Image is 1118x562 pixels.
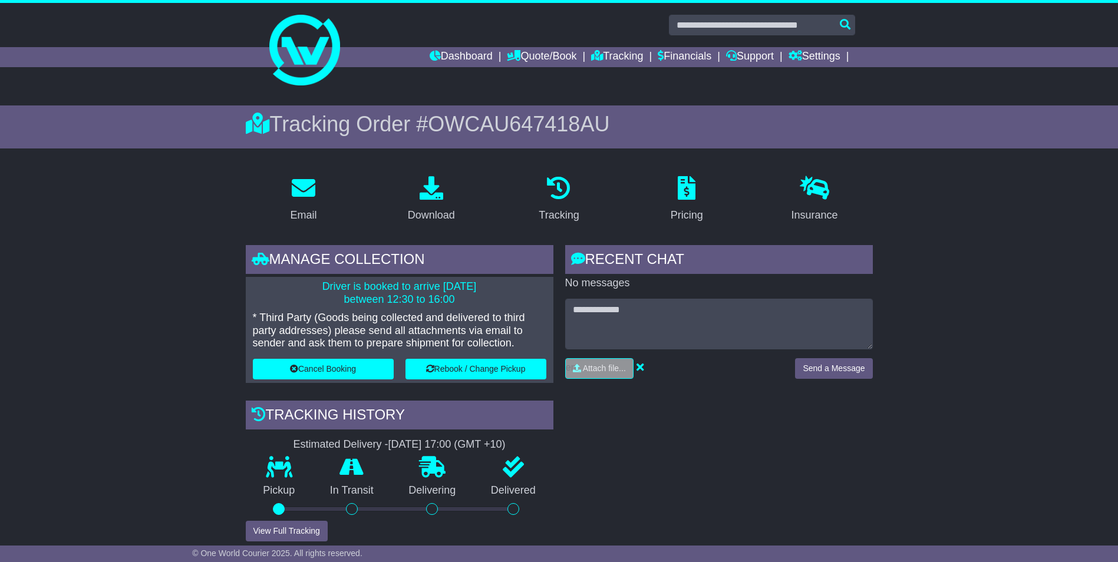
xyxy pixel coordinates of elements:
button: Send a Message [795,358,872,379]
p: Driver is booked to arrive [DATE] between 12:30 to 16:00 [253,280,546,306]
a: Insurance [784,172,846,227]
a: Settings [789,47,840,67]
button: Cancel Booking [253,359,394,379]
div: Download [408,207,455,223]
a: Email [282,172,324,227]
div: RECENT CHAT [565,245,873,277]
div: Tracking [539,207,579,223]
div: Insurance [791,207,838,223]
a: Financials [658,47,711,67]
a: Tracking [531,172,586,227]
a: Support [726,47,774,67]
p: Delivered [473,484,553,497]
div: Tracking history [246,401,553,432]
div: Email [290,207,316,223]
a: Download [400,172,463,227]
a: Tracking [591,47,643,67]
div: [DATE] 17:00 (GMT +10) [388,438,506,451]
a: Dashboard [430,47,493,67]
p: Delivering [391,484,474,497]
div: Pricing [671,207,703,223]
p: * Third Party (Goods being collected and delivered to third party addresses) please send all atta... [253,312,546,350]
div: Estimated Delivery - [246,438,553,451]
button: Rebook / Change Pickup [405,359,546,379]
span: © One World Courier 2025. All rights reserved. [192,548,362,558]
div: Manage collection [246,245,553,277]
a: Quote/Book [507,47,576,67]
span: OWCAU647418AU [428,112,609,136]
p: Pickup [246,484,313,497]
p: In Transit [312,484,391,497]
button: View Full Tracking [246,521,328,541]
a: Pricing [663,172,711,227]
div: Tracking Order # [246,111,873,137]
p: No messages [565,277,873,290]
